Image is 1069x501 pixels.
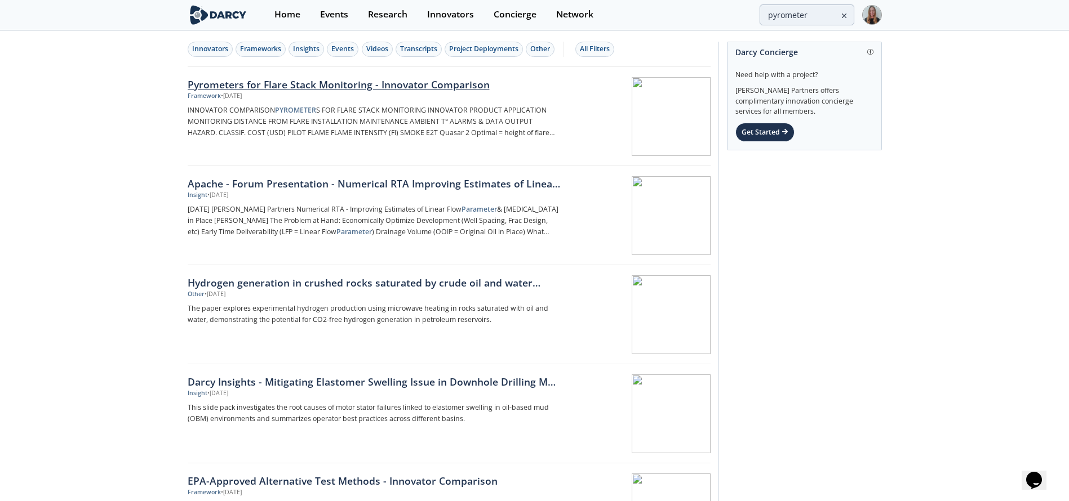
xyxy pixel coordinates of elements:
[188,402,561,424] p: This slide pack investigates the root causes of motor stator failures linked to elastomer swellin...
[735,80,873,117] div: [PERSON_NAME] Partners offers complimentary innovation concierge services for all members.
[368,10,407,19] div: Research
[188,265,711,364] a: Hydrogen generation in crushed rocks saturated by crude oil and water using microwave heating Oth...
[221,92,242,101] div: • [DATE]
[207,389,228,398] div: • [DATE]
[760,5,854,25] input: Advanced Search
[207,191,228,200] div: • [DATE]
[293,44,320,54] div: Insights
[188,176,561,191] div: Apache - Forum Presentation - Numerical RTA Improving Estimates of Linear Flow Parameter & [MEDIC...
[188,364,711,463] a: Darcy Insights - Mitigating Elastomer Swelling Issue in Downhole Drilling Mud Motors Insight •[DA...
[188,105,561,138] p: INNOVATOR COMPARISON S FOR FLARE STACK MONITORING INNOVATOR PRODUCT APPLICATION MONITORING DISTAN...
[221,488,242,497] div: • [DATE]
[205,290,225,299] div: • [DATE]
[188,77,561,92] div: Pyrometers for Flare Stack Monitoring - Innovator Comparison
[445,42,523,57] button: Project Deployments
[449,44,518,54] div: Project Deployments
[526,42,555,57] button: Other
[188,42,233,57] button: Innovators
[188,303,561,325] p: The paper explores experimental hydrogen production using microwave heating in rocks saturated wi...
[362,42,393,57] button: Videos
[862,5,882,25] img: Profile
[320,10,348,19] div: Events
[1022,456,1058,490] iframe: chat widget
[188,488,221,497] div: Framework
[556,10,593,19] div: Network
[327,42,358,57] button: Events
[188,204,561,238] p: [DATE] [PERSON_NAME] Partners Numerical RTA - Improving Estimates of Linear Flow & [MEDICAL_DATA]...
[289,42,324,57] button: Insights
[462,204,497,214] strong: Parameter
[188,5,249,25] img: logo-wide.svg
[494,10,536,19] div: Concierge
[275,105,316,115] strong: PYROMETER
[188,290,205,299] div: Other
[427,10,474,19] div: Innovators
[188,374,561,389] div: Darcy Insights - Mitigating Elastomer Swelling Issue in Downhole Drilling Mud Motors
[236,42,286,57] button: Frameworks
[188,389,207,398] div: Insight
[188,67,711,166] a: Pyrometers for Flare Stack Monitoring - Innovator Comparison Framework •[DATE] INNOVATOR COMPARIS...
[735,42,873,62] div: Darcy Concierge
[366,44,388,54] div: Videos
[400,44,437,54] div: Transcripts
[580,44,610,54] div: All Filters
[331,44,354,54] div: Events
[192,44,228,54] div: Innovators
[530,44,550,54] div: Other
[188,92,221,101] div: Framework
[188,191,207,200] div: Insight
[188,275,561,290] div: Hydrogen generation in crushed rocks saturated by crude oil and water using microwave heating
[336,227,372,236] strong: Parameter
[735,123,795,142] div: Get Started
[735,62,873,80] div: Need help with a project?
[274,10,300,19] div: Home
[575,42,614,57] button: All Filters
[188,473,561,488] div: EPA-Approved Alternative Test Methods - Innovator Comparison
[188,166,711,265] a: Apache - Forum Presentation - Numerical RTA Improving Estimates of Linear Flow Parameter & [MEDIC...
[396,42,442,57] button: Transcripts
[867,49,873,55] img: information.svg
[240,44,281,54] div: Frameworks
